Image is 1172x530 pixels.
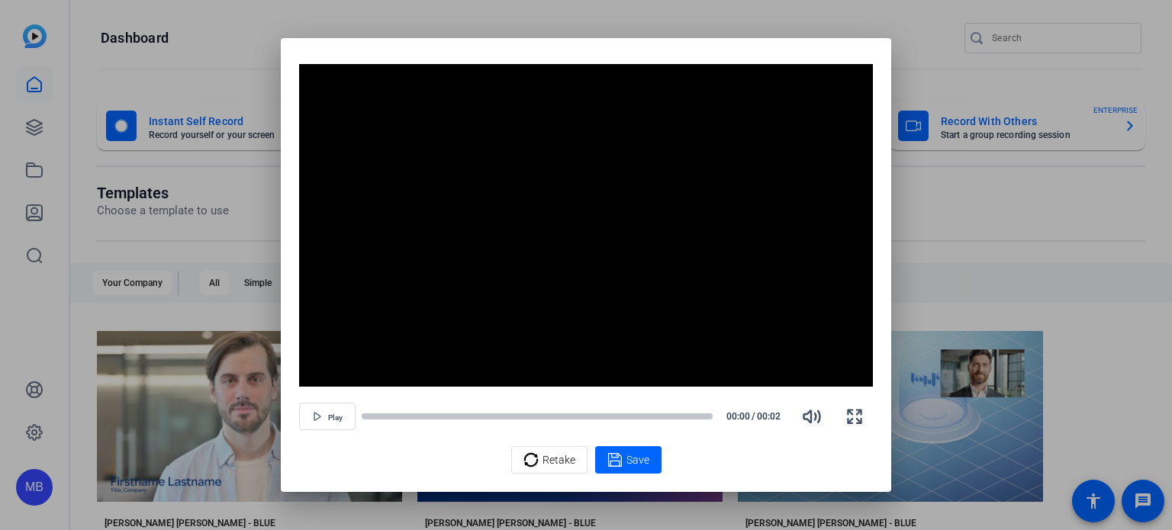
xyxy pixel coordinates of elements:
button: Save [595,446,662,474]
div: Video Player [299,64,873,387]
span: 00:00 [719,410,750,423]
span: Save [626,452,649,468]
span: Retake [543,445,575,474]
button: Play [299,403,356,430]
button: Fullscreen [836,398,873,435]
button: Mute [794,398,830,435]
span: Play [328,413,343,422]
div: / [719,410,787,423]
span: 00:02 [757,410,788,423]
button: Retake [511,446,588,474]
